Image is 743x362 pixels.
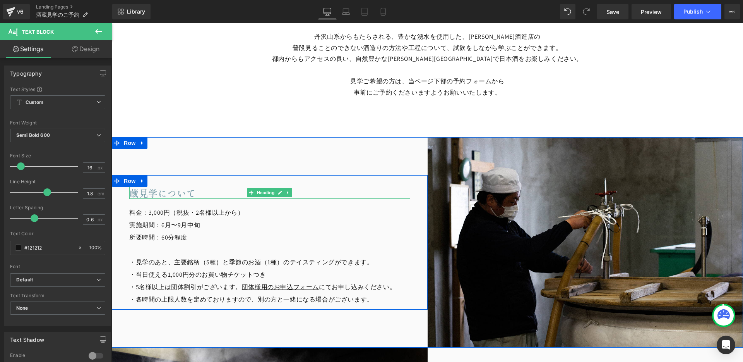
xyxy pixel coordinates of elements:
[10,179,105,184] div: Line Height
[112,4,151,19] a: New Library
[98,165,104,170] span: px
[98,217,104,222] span: px
[26,152,36,164] a: Expand / Collapse
[143,165,164,174] span: Heading
[98,191,104,196] span: em
[127,8,145,15] span: Library
[89,53,542,64] p: 見学ご希望の方は、当ページ下部の予約フォームから
[10,153,105,159] div: Font Size
[58,40,114,58] a: Design
[10,293,105,298] div: Text Transform
[10,332,44,343] div: Text Shadow
[17,183,298,196] p: 料金：3,000円（税抜・2名様以上から）
[10,66,42,77] div: Typography
[24,243,74,252] input: Color
[15,7,25,17] div: v6
[17,258,298,270] p: ・5名様以上は団体割引がございます。 にてお申し込みください。
[89,19,542,31] p: 普段見ることのできない酒造りの方法や工程について、試飲をしながら学ぶことができます。
[26,114,36,126] a: Expand / Collapse
[16,305,28,311] b: None
[17,208,298,221] p: 所要時間：60分程度
[146,272,262,280] span: 別の方と一緒になる場合がございます。
[86,241,105,255] div: %
[17,233,298,245] p: ・見学のあと、主要銘柄（5種）と季節のお酒（1種）のテイスティングができます。
[374,4,392,19] a: Mobile
[26,99,43,106] b: Custom
[10,352,81,360] div: Enable
[318,4,337,19] a: Desktop
[337,4,355,19] a: Laptop
[172,165,180,174] a: Expand / Collapse
[560,4,575,19] button: Undo
[17,164,298,176] h2: 蔵見学について
[3,4,30,19] a: v6
[674,4,721,19] button: Publish
[10,205,105,210] div: Letter Spacing
[683,9,703,15] span: Publish
[89,30,542,41] p: 都内からもアクセスの良い、自然豊かな[PERSON_NAME][GEOGRAPHIC_DATA]で日本酒をお楽しみください。
[22,29,54,35] span: Text Block
[17,270,298,283] p: ・各時間の上限人数を定めておりますので、
[16,132,50,138] b: Semi Bold 600
[724,4,740,19] button: More
[89,64,542,75] p: 事前にご予約くださいますようお願いいたします。
[579,4,594,19] button: Redo
[36,4,112,10] a: Landing Pages
[606,8,619,16] span: Save
[10,152,26,164] span: Row
[36,12,79,18] span: 酒蔵見学のご予約
[632,4,671,19] a: Preview
[17,196,298,208] p: 実施期間：6月〜9月中旬
[641,8,662,16] span: Preview
[10,120,105,126] div: Font Weight
[130,260,207,268] a: 団体様用のお申込フォーム
[10,264,105,269] div: Font
[717,336,735,354] div: Open Intercom Messenger
[17,245,298,258] p: ・当日使える1,000円分のお買い物チケットつき
[10,231,105,236] div: Text Color
[89,8,542,19] p: 丹沢山系からもたらされる、豊かな湧水を使用した、[PERSON_NAME]酒造店の
[355,4,374,19] a: Tablet
[16,277,33,283] i: Default
[10,114,26,126] span: Row
[10,86,105,92] div: Text Styles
